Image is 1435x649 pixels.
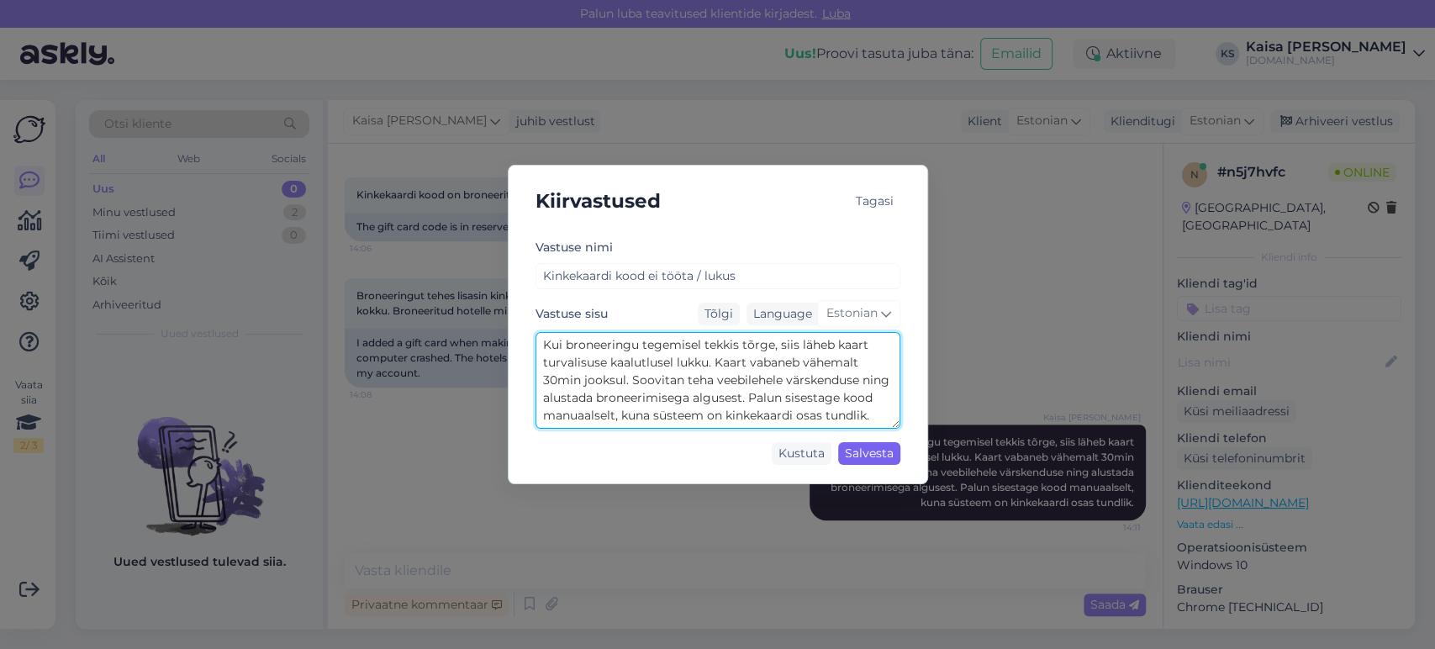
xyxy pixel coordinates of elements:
[535,332,900,429] textarea: Kui broneeringu tegemisel tekkis tõrge, siis läheb kaart turvalisuse kaalutlusel lukku. Kaart vab...
[698,303,740,325] div: Tõlgi
[772,442,831,465] div: Kustuta
[535,263,900,289] input: Lisa vastuse nimi
[535,305,608,323] label: Vastuse sisu
[535,239,613,256] label: Vastuse nimi
[826,304,878,323] span: Estonian
[849,190,900,213] div: Tagasi
[535,186,661,217] h5: Kiirvastused
[838,442,900,465] div: Salvesta
[747,305,812,323] div: Language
